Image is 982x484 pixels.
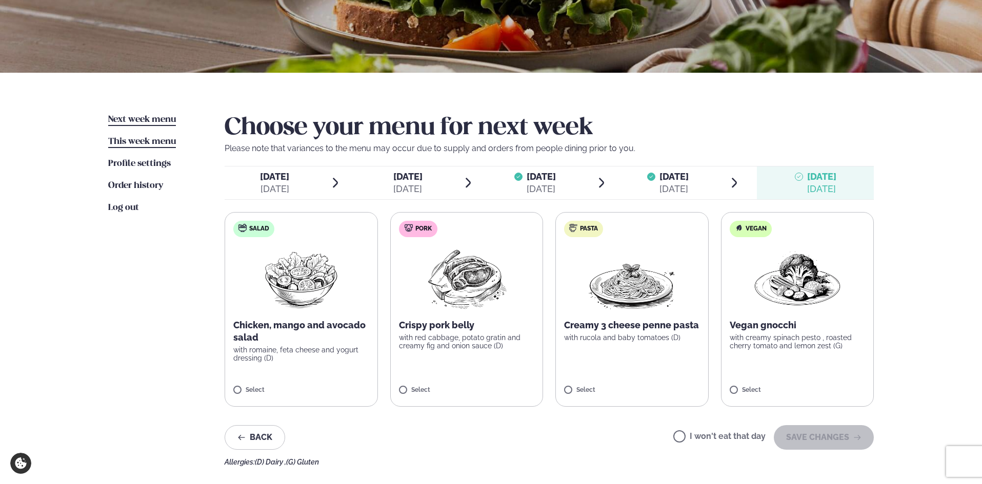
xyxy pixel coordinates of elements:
span: (G) Gluten [286,458,319,466]
span: (D) Dairy , [255,458,286,466]
img: pork.svg [405,224,413,232]
p: with red cabbage, potato gratin and creamy fig and onion sauce (D) [399,333,535,350]
div: [DATE] [260,183,289,195]
span: This week menu [108,137,176,146]
span: Vegan [746,225,767,233]
div: [DATE] [659,183,689,195]
span: Salad [249,225,269,233]
button: Back [225,425,285,450]
img: Pork-Meat.png [421,245,512,311]
div: [DATE] [527,183,556,195]
a: Order history [108,180,163,192]
div: [DATE] [807,183,836,195]
p: Chicken, mango and avocado salad [233,319,369,344]
span: Pasta [580,225,598,233]
p: with creamy spinach pesto , roasted cherry tomato and lemon zest (G) [730,333,866,350]
div: [DATE] [393,183,423,195]
p: Crispy pork belly [399,319,535,331]
button: SAVE CHANGES [774,425,874,450]
img: pasta.svg [569,224,577,232]
span: Next week menu [108,115,176,124]
span: Pork [415,225,432,233]
span: [DATE] [260,171,289,182]
span: [DATE] [393,171,423,182]
span: [DATE] [659,171,689,182]
span: [DATE] [807,171,836,182]
span: Order history [108,181,163,190]
a: Log out [108,202,139,214]
img: Vegan.svg [735,224,743,232]
span: [DATE] [527,171,556,182]
p: Please note that variances to the menu may occur due to supply and orders from people dining prio... [225,142,874,155]
a: Cookie settings [10,453,31,474]
img: Vegan.png [752,245,843,311]
span: Log out [108,203,139,212]
img: Salad.png [256,245,347,311]
p: with rucola and baby tomatoes (D) [564,333,700,342]
div: Allergies: [225,458,874,466]
a: Profile settings [108,158,171,170]
h2: Choose your menu for next week [225,114,874,142]
img: Spagetti.png [587,245,677,311]
img: salad.svg [238,224,247,232]
p: with romaine, feta cheese and yogurt dressing (D) [233,346,369,362]
p: Vegan gnocchi [730,319,866,331]
p: Creamy 3 cheese penne pasta [564,319,700,331]
a: Next week menu [108,114,176,126]
span: Profile settings [108,159,171,168]
a: This week menu [108,136,176,148]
